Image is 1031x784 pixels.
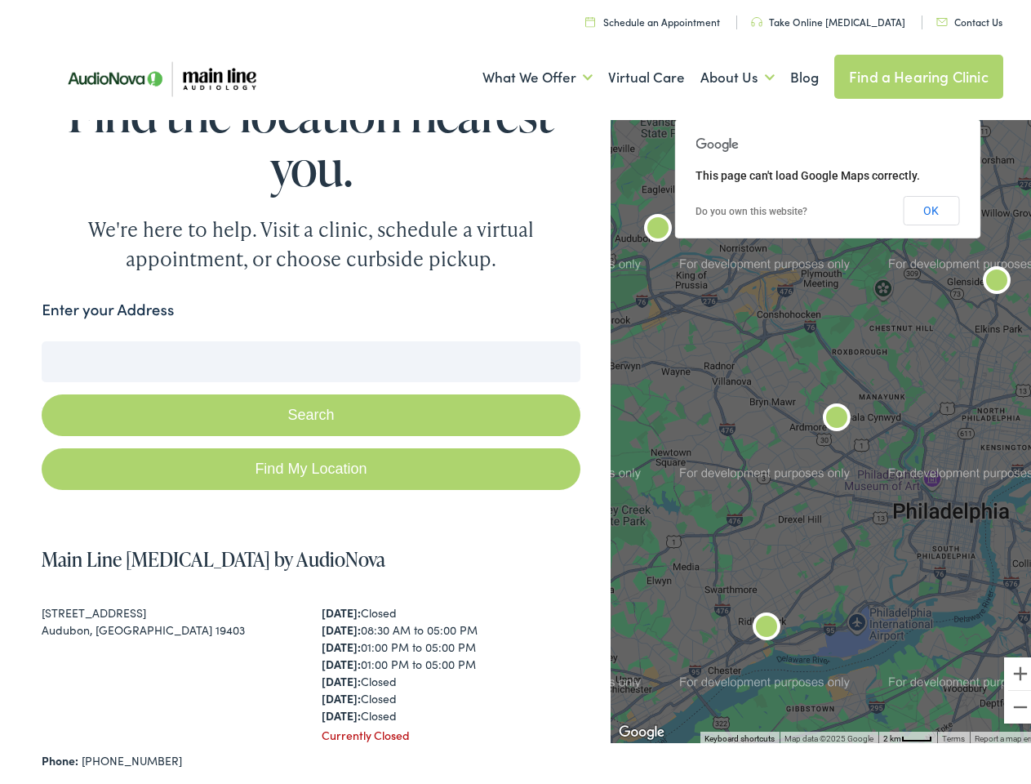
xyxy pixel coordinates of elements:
[790,42,819,103] a: Blog
[322,685,361,702] strong: [DATE]:
[700,42,775,103] a: About Us
[615,717,669,738] a: Open this area in Google Maps (opens a new window)
[936,13,948,21] img: utility icon
[751,10,905,24] a: Take Online [MEDICAL_DATA]
[42,747,78,764] strong: Phone:
[42,336,580,377] input: Enter your address or zip code
[322,617,361,633] strong: [DATE]:
[322,722,580,739] div: Currently Closed
[936,10,1002,24] a: Contact Us
[883,729,901,738] span: 2 km
[784,729,873,738] span: Map data ©2025 Google
[615,717,669,738] img: Google
[638,206,678,245] div: Main Line Audiology by AudioNova
[322,651,361,667] strong: [DATE]:
[608,42,685,103] a: Virtual Care
[903,191,959,220] button: OK
[42,293,174,317] label: Enter your Address
[585,10,720,24] a: Schedule an Appointment
[942,729,965,738] a: Terms (opens in new tab)
[834,50,1003,94] a: Find a Hearing Clinic
[50,210,572,269] div: We're here to help. Visit a clinic, schedule a virtual appointment, or choose curbside pickup.
[42,82,580,189] h1: Find the location nearest you.
[42,541,385,568] a: Main Line [MEDICAL_DATA] by AudioNova
[747,604,786,644] div: Main Line Audiology by AudioNova
[482,42,593,103] a: What We Offer
[695,201,807,212] a: Do you own this website?
[751,12,762,22] img: utility icon
[42,443,580,485] a: Find My Location
[42,390,580,431] button: Search
[322,634,361,650] strong: [DATE]:
[695,164,920,177] span: This page can't load Google Maps correctly.
[817,395,856,434] div: Main Line Audiology by AudioNova
[42,617,300,634] div: Audubon, [GEOGRAPHIC_DATA] 19403
[322,668,361,684] strong: [DATE]:
[585,11,595,22] img: utility icon
[82,747,182,764] a: [PHONE_NUMBER]
[977,258,1016,297] div: AudioNova
[322,702,361,719] strong: [DATE]:
[42,599,300,617] div: [STREET_ADDRESS]
[322,599,361,616] strong: [DATE]:
[322,599,580,719] div: Closed 08:30 AM to 05:00 PM 01:00 PM to 05:00 PM 01:00 PM to 05:00 PM Closed Closed Closed
[878,727,937,738] button: Map Scale: 2 km per 34 pixels
[704,728,775,740] button: Keyboard shortcuts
